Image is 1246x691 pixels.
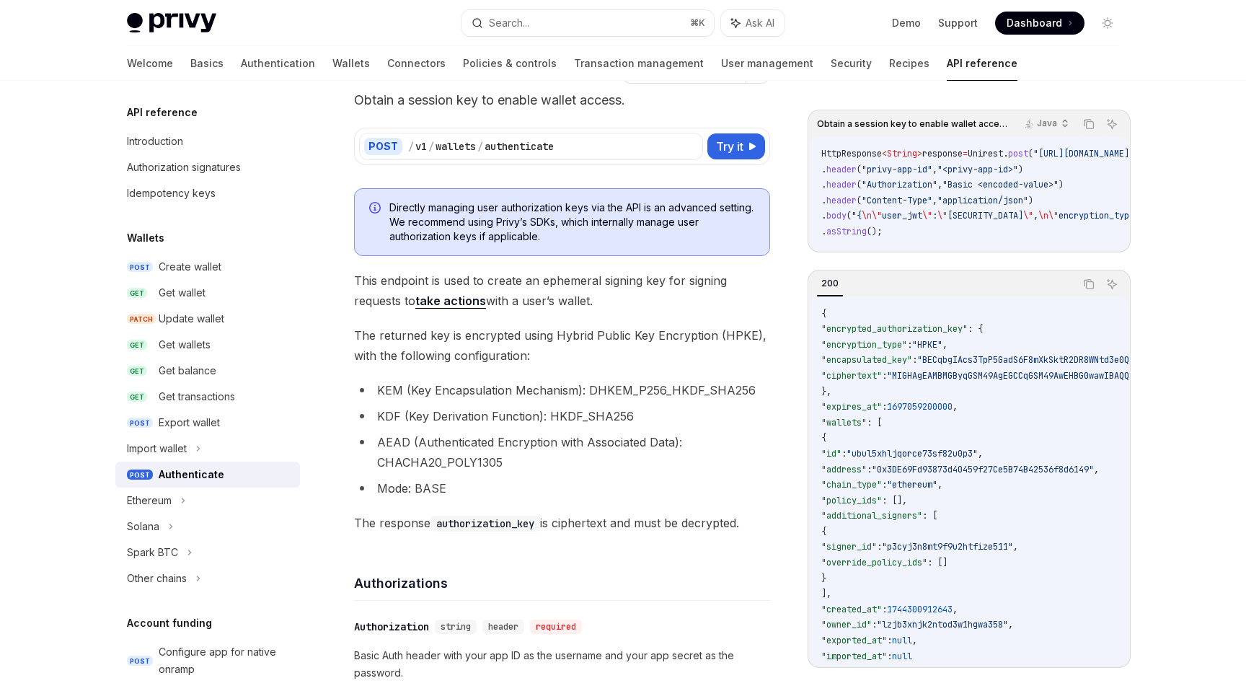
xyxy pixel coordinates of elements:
[857,179,862,190] span: (
[889,46,929,81] a: Recipes
[485,139,554,154] div: authenticate
[387,46,446,81] a: Connectors
[882,401,887,413] span: :
[831,46,872,81] a: Security
[821,226,826,237] span: .
[953,604,958,615] span: ,
[937,210,947,221] span: \"
[882,148,887,159] span: <
[912,354,917,366] span: :
[127,185,216,202] div: Idempotency keys
[127,314,156,325] span: PATCH
[887,604,953,615] span: 1744300912643
[354,478,770,498] li: Mode: BASE
[821,464,867,475] span: "address"
[354,380,770,400] li: KEM (Key Encapsulation Mechanism): DHKEM_P256_HKDF_SHA256
[477,139,483,154] div: /
[354,432,770,472] li: AEAD (Authenticated Encryption with Associated Data): CHACHA20_POLY1305
[489,14,529,32] div: Search...
[127,288,147,299] span: GET
[932,164,937,175] span: ,
[821,354,912,366] span: "encapsulated_key"
[127,133,183,150] div: Introduction
[115,154,300,180] a: Authorization signatures
[907,339,912,351] span: :
[115,306,300,332] a: PATCHUpdate wallet
[364,138,402,155] div: POST
[821,370,882,382] span: "ciphertext"
[1048,210,1059,221] span: \"
[389,201,755,244] span: Directly managing user authorization keys via the API is an advanced setting. We recommend using ...
[892,651,912,662] span: null
[127,440,187,457] div: Import wallet
[932,210,937,221] span: :
[1079,275,1098,294] button: Copy the contents from the code block
[159,466,224,483] div: Authenticate
[882,604,887,615] span: :
[821,635,887,646] span: "exported_at"
[1079,115,1098,133] button: Copy the contents from the code block
[821,339,907,351] span: "encryption_type"
[872,619,877,630] span: :
[937,179,942,190] span: ,
[127,46,173,81] a: Welcome
[821,323,968,335] span: "encrypted_authorization_key"
[354,325,770,366] span: The returned key is encrypted using Hybrid Public Key Encryption (HPKE), with the following confi...
[1103,275,1121,294] button: Ask AI
[463,46,557,81] a: Policies & controls
[872,464,1094,475] span: "0x3DE69Fd93873d40459f27Ce5B74B42536f8d6149"
[721,10,785,36] button: Ask AI
[127,418,153,428] span: POST
[826,195,857,206] span: header
[821,510,922,521] span: "additional_signers"
[354,513,770,533] span: The response is ciphertext and must be decrypted.
[942,339,947,351] span: ,
[1028,148,1033,159] span: (
[968,148,1003,159] span: Unirest
[127,470,153,480] span: POST
[887,401,953,413] span: 1697059200000
[721,46,813,81] a: User management
[127,366,147,377] span: GET
[127,262,153,273] span: POST
[917,148,922,159] span: >
[821,526,826,537] span: {
[821,401,882,413] span: "expires_at"
[1096,12,1119,35] button: Toggle dark mode
[127,492,172,509] div: Ethereum
[115,384,300,410] a: GETGet transactions
[127,104,198,121] h5: API reference
[877,619,1008,630] span: "lzjb3xnjk2ntod3w1hgwa358"
[1094,464,1099,475] span: ,
[821,179,826,190] span: .
[963,148,968,159] span: =
[821,164,826,175] span: .
[441,621,471,633] span: string
[932,195,937,206] span: ,
[821,651,887,662] span: "imported_at"
[430,516,540,532] code: authorization_key
[1028,195,1033,206] span: )
[852,210,862,221] span: "{
[241,46,315,81] a: Authentication
[127,159,241,176] div: Authorization signatures
[1016,112,1075,136] button: Java
[1033,148,1134,159] span: "[URL][DOMAIN_NAME]"
[821,573,826,584] span: }
[115,332,300,358] a: GETGet wallets
[937,195,1028,206] span: "application/json"
[947,210,1023,221] span: [SECURITY_DATA]
[817,275,843,292] div: 200
[408,139,414,154] div: /
[978,448,983,459] span: ,
[821,308,826,320] span: {
[159,362,216,379] div: Get balance
[821,148,882,159] span: HttpResponse
[159,310,224,327] div: Update wallet
[127,392,147,402] span: GET
[127,615,212,632] h5: Account funding
[841,448,847,459] span: :
[892,635,912,646] span: null
[817,118,1010,130] span: Obtain a session key to enable wallet access.
[877,541,882,553] span: :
